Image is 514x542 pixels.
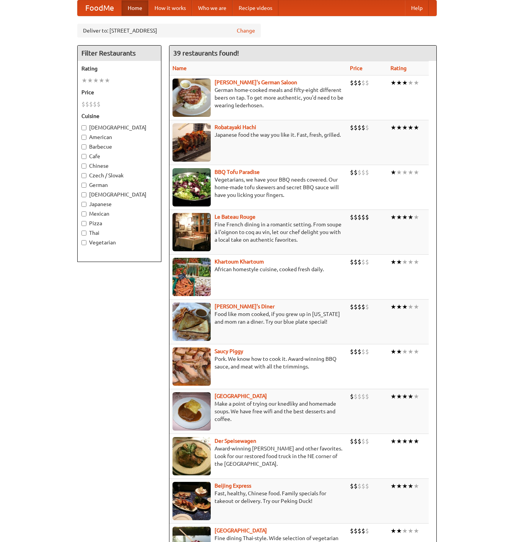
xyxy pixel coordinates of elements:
li: $ [365,527,369,535]
li: $ [358,303,361,311]
li: ★ [390,482,396,490]
li: $ [361,437,365,445]
input: Mexican [81,211,86,216]
a: Robatayaki Hachi [215,124,256,130]
a: [PERSON_NAME]'s Diner [215,303,275,309]
label: Cafe [81,152,157,160]
li: ★ [413,213,419,221]
img: robatayaki.jpg [172,123,211,162]
li: $ [358,482,361,490]
li: $ [354,168,358,177]
li: ★ [413,303,419,311]
li: ★ [402,527,408,535]
input: Chinese [81,164,86,169]
li: ★ [87,76,93,85]
label: Chinese [81,162,157,170]
li: $ [97,100,101,108]
li: $ [365,258,369,266]
p: Make a point of trying our knedlíky and homemade soups. We have free wifi and the best desserts a... [172,400,344,423]
h5: Cuisine [81,112,157,120]
li: ★ [413,437,419,445]
h5: Price [81,88,157,96]
li: $ [93,100,97,108]
li: $ [358,527,361,535]
li: ★ [81,76,87,85]
li: ★ [408,168,413,177]
a: Der Speisewagen [215,438,256,444]
li: $ [85,100,89,108]
li: $ [350,527,354,535]
li: $ [365,123,369,132]
a: FoodMe [78,0,122,16]
label: Vegetarian [81,239,157,246]
li: ★ [408,79,413,87]
li: ★ [390,168,396,177]
a: Help [405,0,429,16]
li: ★ [408,258,413,266]
li: $ [365,168,369,177]
li: $ [365,482,369,490]
li: $ [358,392,361,401]
li: ★ [413,258,419,266]
li: $ [361,213,365,221]
li: ★ [396,437,402,445]
label: American [81,133,157,141]
a: [PERSON_NAME]'s German Saloon [215,79,297,85]
li: $ [354,258,358,266]
li: $ [350,303,354,311]
li: $ [358,258,361,266]
li: ★ [413,79,419,87]
li: ★ [402,347,408,356]
li: $ [358,123,361,132]
li: ★ [396,527,402,535]
p: German home-cooked meals and fifty-eight different beers on tap. To get more authentic, you'd nee... [172,86,344,109]
a: Saucy Piggy [215,348,243,354]
li: $ [350,79,354,87]
img: esthers.jpg [172,79,211,117]
li: $ [365,392,369,401]
li: ★ [396,303,402,311]
label: German [81,181,157,189]
p: Fast, healthy, Chinese food. Family specials for takeout or delivery. Try our Peking Duck! [172,490,344,505]
input: Czech / Slovak [81,173,86,178]
li: ★ [396,482,402,490]
li: $ [361,79,365,87]
a: Recipe videos [233,0,278,16]
li: ★ [408,303,413,311]
li: ★ [390,303,396,311]
input: Pizza [81,221,86,226]
li: $ [358,79,361,87]
input: German [81,183,86,188]
input: American [81,135,86,140]
li: ★ [413,123,419,132]
b: Beijing Express [215,483,251,489]
li: $ [350,168,354,177]
li: $ [354,527,358,535]
li: ★ [408,437,413,445]
p: Vegetarians, we have your BBQ needs covered. Our home-made tofu skewers and secret BBQ sauce will... [172,176,344,199]
label: Pizza [81,219,157,227]
li: ★ [396,168,402,177]
p: Japanese food the way you like it. Fast, fresh, grilled. [172,131,344,139]
li: ★ [402,168,408,177]
li: $ [350,482,354,490]
a: Price [350,65,363,71]
li: ★ [408,123,413,132]
img: khartoum.jpg [172,258,211,296]
a: How it works [148,0,192,16]
li: $ [354,437,358,445]
a: [GEOGRAPHIC_DATA] [215,393,267,399]
li: $ [350,258,354,266]
a: Name [172,65,187,71]
img: tofuparadise.jpg [172,168,211,206]
li: $ [365,303,369,311]
li: ★ [408,392,413,401]
li: ★ [408,347,413,356]
li: ★ [402,258,408,266]
li: ★ [413,347,419,356]
li: $ [354,347,358,356]
a: Le Bateau Rouge [215,214,255,220]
